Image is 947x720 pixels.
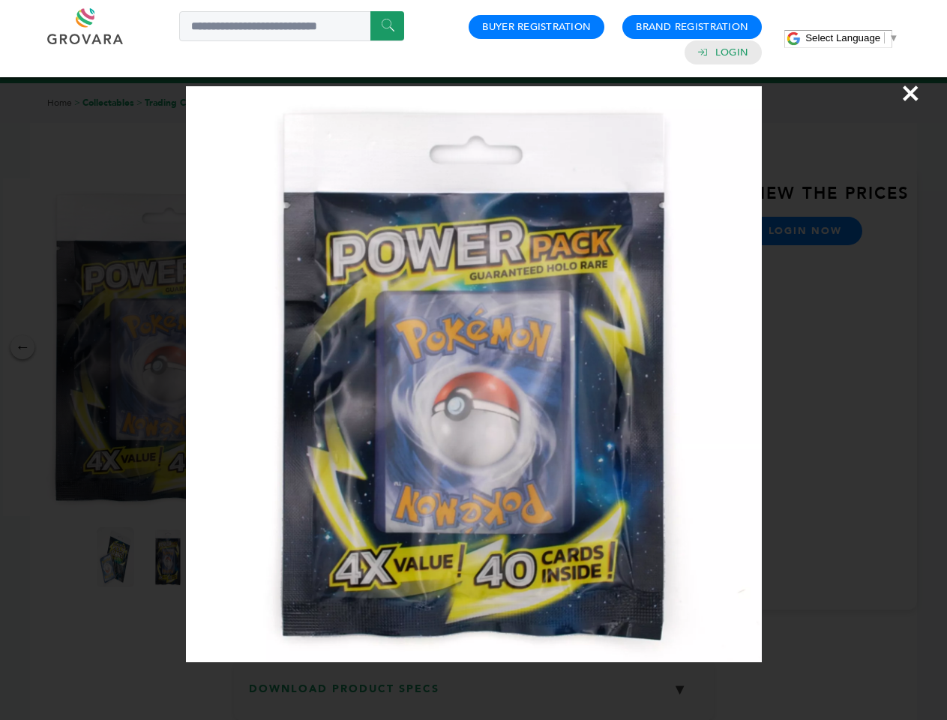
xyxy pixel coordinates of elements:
a: Login [715,46,748,59]
a: Brand Registration [636,20,748,34]
input: Search a product or brand... [179,11,404,41]
img: Image Preview [186,86,762,662]
span: Select Language [805,32,880,43]
span: ​ [884,32,885,43]
a: Buyer Registration [482,20,591,34]
span: ▼ [889,32,898,43]
a: Select Language​ [805,32,898,43]
span: × [901,72,921,114]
